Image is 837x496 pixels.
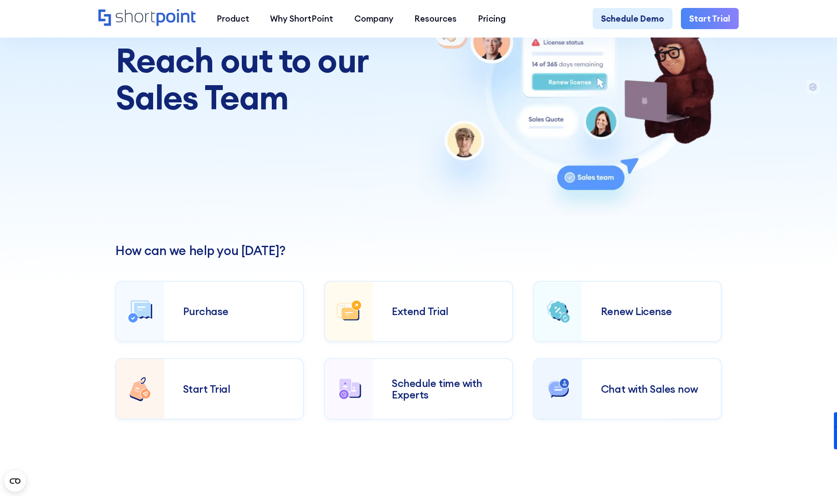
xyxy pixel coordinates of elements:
[414,12,457,25] div: Resources
[183,383,285,395] div: Start Trial
[206,8,259,29] a: Product
[354,12,394,25] div: Company
[477,12,505,25] div: Pricing
[533,281,721,342] a: Renew License
[116,281,304,342] a: Purchase
[98,9,196,27] a: Home
[533,358,721,419] a: Chat with Sales now
[270,12,333,25] div: Why ShortPoint
[324,358,512,419] a: Schedule time with Experts
[260,8,344,29] a: Why ShortPoint
[678,394,837,496] iframe: Chat Widget
[116,358,304,419] a: Start Trial
[4,470,26,492] button: Open CMP widget
[601,383,702,395] div: Chat with Sales now
[392,377,493,400] div: Schedule time with Experts
[392,305,493,317] div: Extend Trial
[467,8,516,29] a: Pricing
[116,244,721,258] h2: How can we help you [DATE]?
[183,305,285,317] div: Purchase
[601,305,702,317] div: Renew License
[116,42,395,116] h1: Reach out to our Sales Team
[324,281,512,342] a: Extend Trial
[678,394,837,496] div: Widget de chat
[593,8,672,29] a: Schedule Demo
[681,8,739,29] a: Start Trial
[404,8,467,29] a: Resources
[344,8,404,29] a: Company
[217,12,249,25] div: Product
